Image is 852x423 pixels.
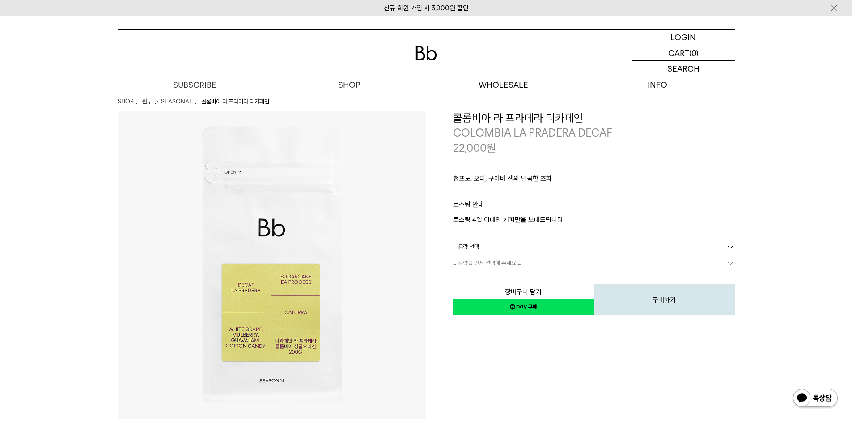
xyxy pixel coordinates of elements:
img: 카카오톡 채널 1:1 채팅 버튼 [792,388,839,410]
span: = 용량 선택 = [453,239,484,255]
a: 신규 회원 가입 시 3,000원 할인 [384,4,469,12]
p: 청포도, 오디, 구아바 잼의 달콤한 조화 [453,173,735,188]
a: 원두 [142,97,152,106]
span: = 용량을 먼저 선택해 주세요 = [453,255,521,271]
a: SUBSCRIBE [118,77,272,93]
button: 장바구니 담기 [453,284,594,299]
li: 콜롬비아 라 프라데라 디카페인 [201,97,269,106]
p: CART [668,45,689,60]
p: INFO [581,77,735,93]
a: LOGIN [632,30,735,45]
p: 22,000 [453,141,496,156]
img: 로고 [415,46,437,60]
a: SEASONAL [161,97,192,106]
a: CART (0) [632,45,735,61]
img: 콜롬비아 라 프라데라 디카페인 [118,111,426,419]
p: WHOLESALE [426,77,581,93]
h3: 콜롬비아 라 프라데라 디카페인 [453,111,735,126]
button: 구매하기 [594,284,735,315]
span: 원 [487,141,496,154]
a: SHOP [272,77,426,93]
p: SEARCH [667,61,699,77]
p: COLOMBIA LA PRADERA DECAF [453,125,735,141]
p: (0) [689,45,699,60]
p: LOGIN [670,30,696,45]
p: 로스팅 안내 [453,199,735,214]
a: SHOP [118,97,133,106]
a: 새창 [453,299,594,315]
p: 로스팅 4일 이내의 커피만을 보내드립니다. [453,214,735,225]
p: ㅤ [453,188,735,199]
